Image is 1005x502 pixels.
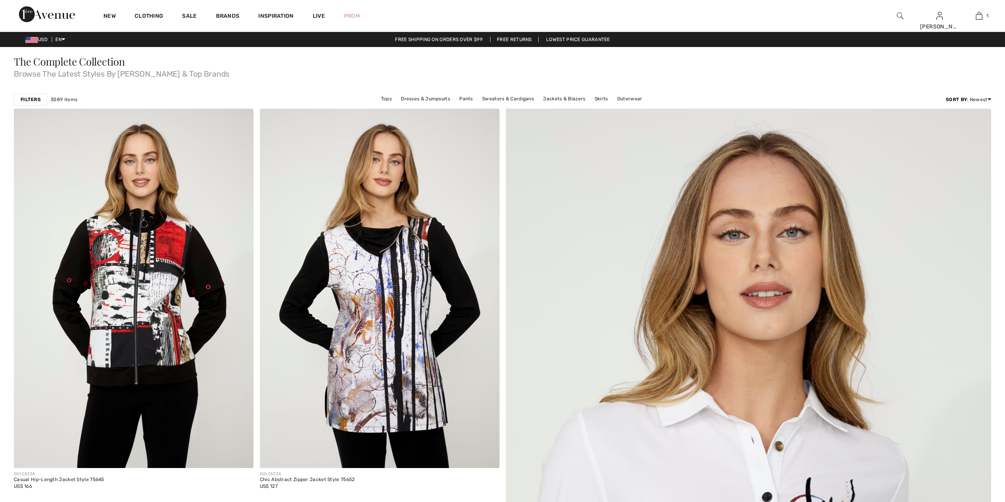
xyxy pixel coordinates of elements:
a: Lowest Price Guarantee [540,37,616,42]
a: Sign In [936,12,943,19]
a: New [103,13,116,21]
a: Free Returns [490,37,539,42]
strong: Sort By [946,97,967,102]
img: My Info [936,11,943,21]
a: Sweaters & Cardigans [478,94,538,104]
img: US Dollar [25,37,38,43]
span: US$ 166 [14,483,32,489]
span: 1 [986,12,988,19]
img: search the website [897,11,904,21]
a: 1 [960,11,998,21]
a: Prom [344,12,360,20]
img: Casual Hip-Length Jacket Style 75645. As sample [14,109,254,468]
strong: Filters [21,96,41,103]
span: Browse The Latest Styles By [PERSON_NAME] & Top Brands [14,67,991,78]
a: Dresses & Jumpsuits [397,94,454,104]
a: Free shipping on orders over $99 [389,37,489,42]
div: Casual Hip-Length Jacket Style 75645 [14,477,104,483]
span: 3089 items [51,96,77,103]
div: DOLCEZZA [14,471,104,477]
span: EN [55,37,65,42]
a: Outerwear [613,94,646,104]
span: Inspiration [258,13,293,21]
img: My Bag [976,11,982,21]
a: Sale [182,13,197,21]
a: Pants [455,94,477,104]
a: Live [313,12,325,20]
span: USD [25,37,51,42]
a: Skirts [591,94,612,104]
a: Tops [377,94,396,104]
div: [PERSON_NAME] [920,23,959,31]
img: Chic Abstract Zipper Jacket Style 75652. As sample [260,109,500,468]
div: Chic Abstract Zipper Jacket Style 75652 [260,477,355,483]
div: : Newest [946,96,991,103]
span: The Complete Collection [14,55,125,68]
a: Clothing [135,13,163,21]
span: US$ 127 [260,483,278,489]
a: Jackets & Blazers [539,94,589,104]
div: DOLCEZZA [260,471,355,477]
a: Brands [216,13,240,21]
img: 1ère Avenue [19,6,75,22]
